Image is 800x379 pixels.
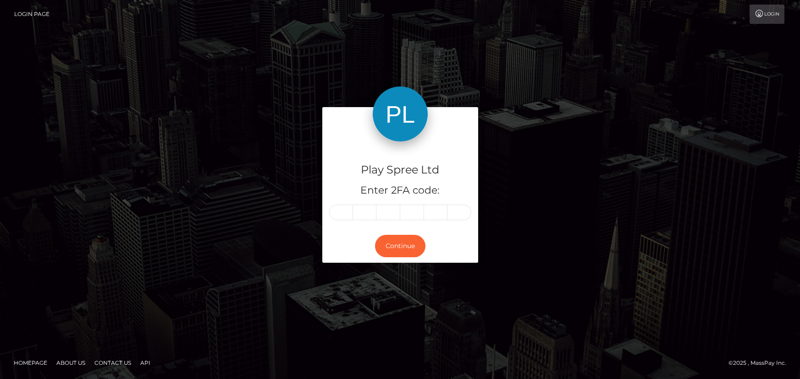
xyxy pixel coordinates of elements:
[53,356,89,370] a: About Us
[728,358,793,368] div: © 2025 , MassPay Inc.
[329,184,471,198] h5: Enter 2FA code:
[329,162,471,178] h4: Play Spree Ltd
[10,356,51,370] a: Homepage
[137,356,154,370] a: API
[14,5,50,24] a: Login Page
[373,87,428,141] img: Play Spree Ltd
[375,235,425,257] button: Continue
[91,356,135,370] a: Contact Us
[750,5,784,24] a: Login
